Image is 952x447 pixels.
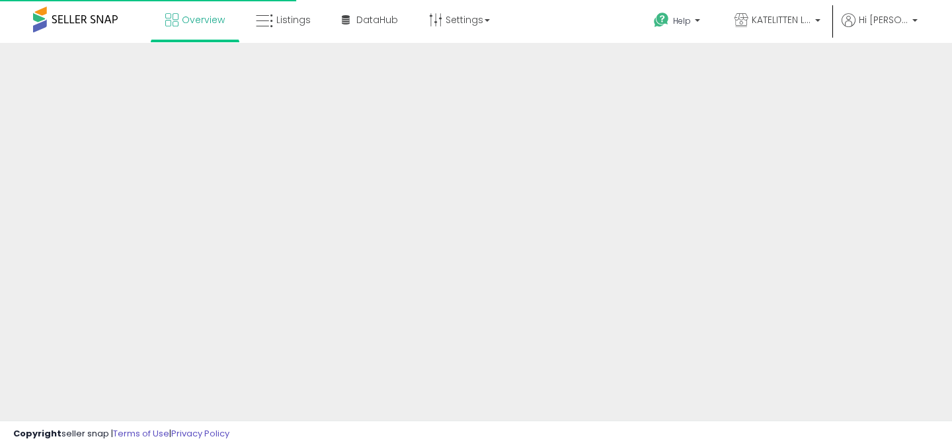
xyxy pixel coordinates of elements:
[653,12,670,28] i: Get Help
[356,13,398,26] span: DataHub
[13,427,61,440] strong: Copyright
[182,13,225,26] span: Overview
[13,428,229,440] div: seller snap | |
[842,13,918,43] a: Hi [PERSON_NAME]
[859,13,908,26] span: Hi [PERSON_NAME]
[643,2,713,43] a: Help
[752,13,811,26] span: KATELITTEN LLC
[171,427,229,440] a: Privacy Policy
[276,13,311,26] span: Listings
[113,427,169,440] a: Terms of Use
[673,15,691,26] span: Help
